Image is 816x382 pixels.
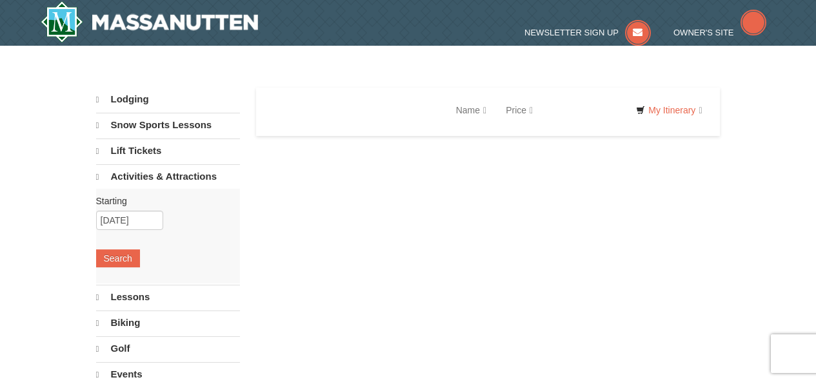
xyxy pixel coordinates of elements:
button: Search [96,249,140,267]
a: Price [496,97,542,123]
a: Newsletter Sign Up [524,28,651,37]
a: Golf [96,336,240,361]
span: Newsletter Sign Up [524,28,619,37]
a: Name [446,97,496,123]
a: My Itinerary [628,100,710,120]
a: Snow Sports Lessons [96,113,240,137]
a: Owner's Site [673,28,766,37]
a: Lodging [96,88,240,111]
a: Lessons [96,285,240,309]
a: Activities & Attractions [96,164,240,189]
a: Massanutten Resort [41,1,259,43]
img: Massanutten Resort Logo [41,1,259,43]
label: Starting [96,195,230,207]
a: Biking [96,310,240,335]
span: Owner's Site [673,28,734,37]
a: Lift Tickets [96,138,240,163]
